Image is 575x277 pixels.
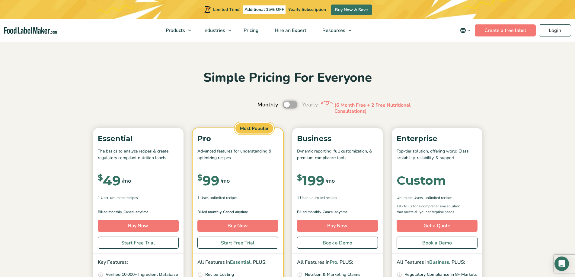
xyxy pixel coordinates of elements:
span: /mo [122,177,131,185]
a: Resources [315,19,354,42]
span: Resources [321,27,346,34]
div: 199 [297,174,324,187]
span: Pricing [242,27,259,34]
p: Billed monthly. Cancel anytime [197,209,278,215]
p: Enterprise [397,133,478,144]
p: The basics to analyze recipes & create regulatory compliant nutrition labels [98,148,179,162]
span: Unlimited Users [397,195,423,200]
p: Top-tier solution, offering world Class scalability, reliability, & support [397,148,478,162]
p: Billed monthly. Cancel anytime [297,209,378,215]
span: Monthly [257,101,278,109]
a: Industries [196,19,234,42]
span: $ [98,174,103,182]
p: Talk to us for a comprehensive solution that meets all your enterprise needs [397,203,466,215]
span: Most Popular [235,122,274,135]
span: Pro [330,259,337,266]
a: Start Free Trial [98,237,179,249]
span: , Unlimited Recipes [308,195,337,200]
a: Pricing [236,19,265,42]
span: Additional 15% OFF [243,5,286,14]
span: Industries [202,27,226,34]
span: Limited Time! [213,7,240,12]
p: All Features in , PLUS: [197,259,278,266]
span: 1 User [98,195,108,200]
span: Yearly [302,101,318,109]
a: Get a Quote [397,220,478,232]
div: Open Intercom Messenger [554,257,569,271]
span: , Unlimited Recipes [208,195,238,200]
a: Book a Demo [397,237,478,249]
p: Pro [197,133,278,144]
a: Login [539,24,571,36]
a: Buy Now [98,220,179,232]
span: /mo [326,177,335,185]
span: Yearly Subscription [288,7,326,12]
span: Products [164,27,186,34]
p: Essential [98,133,179,144]
h2: Simple Pricing For Everyone [90,70,485,86]
span: , Unlimited Recipes [423,195,452,200]
span: Hire an Expert [273,27,307,34]
span: 1 User [297,195,308,200]
a: Book a Demo [297,237,378,249]
a: Products [158,19,194,42]
div: 99 [197,174,219,187]
a: Buy Now & Save [331,5,372,15]
p: Dynamic reporting, full customization, & premium compliance tools [297,148,378,162]
p: Billed monthly. Cancel anytime [98,209,179,215]
p: (6 Month Free + 2 Free Nutritional Consultations) [334,102,425,115]
span: , Unlimited Recipes [108,195,138,200]
a: Start Free Trial [197,237,278,249]
a: Create a free label [475,24,536,36]
a: Buy Now [297,220,378,232]
p: All Features in , PLUS: [397,259,478,266]
div: 49 [98,174,121,187]
p: Advanced features for understanding & optimizing recipes [197,148,278,162]
span: Business [429,259,449,266]
span: $ [197,174,203,182]
p: All Features in , PLUS: [297,259,378,266]
a: Hire an Expert [267,19,313,42]
span: 1 User [197,195,208,200]
a: Buy Now [197,220,278,232]
p: Key Features: [98,259,179,266]
span: /mo [221,177,230,185]
span: Essential [230,259,251,266]
label: Toggle [283,101,297,109]
p: Business [297,133,378,144]
div: Custom [397,175,446,187]
span: $ [297,174,302,182]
